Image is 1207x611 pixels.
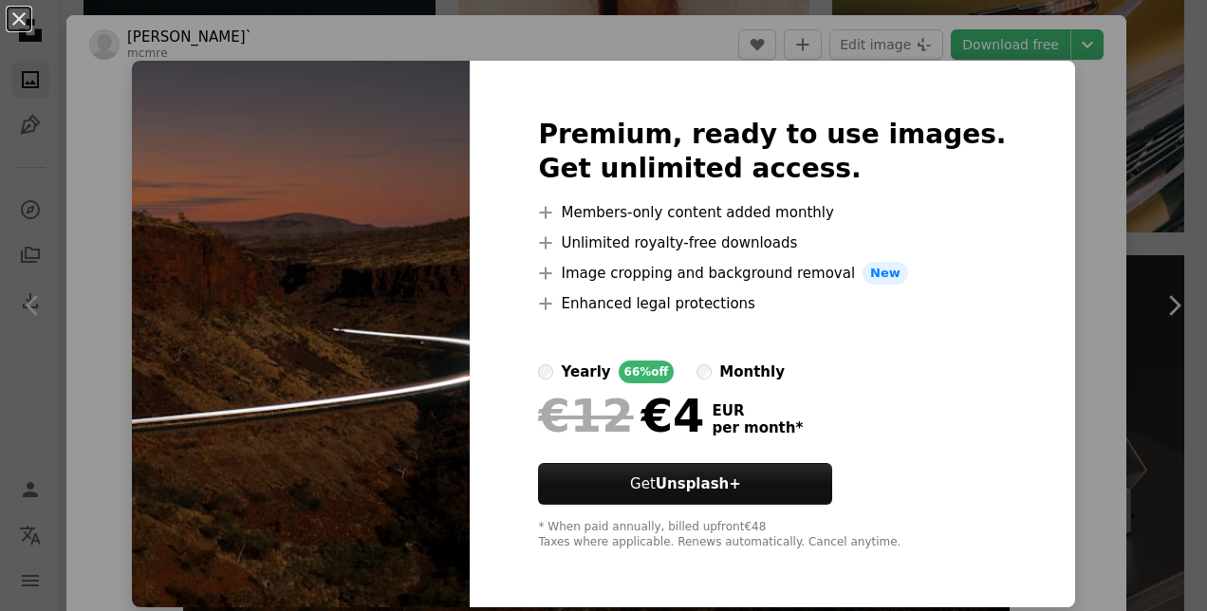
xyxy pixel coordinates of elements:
[656,475,741,492] strong: Unsplash+
[712,402,803,419] span: EUR
[538,118,1006,186] h2: Premium, ready to use images. Get unlimited access.
[863,262,908,285] span: New
[538,520,1006,550] div: * When paid annually, billed upfront €48 Taxes where applicable. Renews automatically. Cancel any...
[561,361,610,383] div: yearly
[696,364,712,380] input: monthly
[619,361,675,383] div: 66% off
[719,361,785,383] div: monthly
[538,391,704,440] div: €4
[538,364,553,380] input: yearly66%off
[538,201,1006,224] li: Members-only content added monthly
[538,463,832,505] button: GetUnsplash+
[712,419,803,436] span: per month *
[538,292,1006,315] li: Enhanced legal protections
[132,61,470,607] img: photo-1756177199716-68a94b825d80
[538,391,633,440] span: €12
[538,231,1006,254] li: Unlimited royalty-free downloads
[538,262,1006,285] li: Image cropping and background removal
